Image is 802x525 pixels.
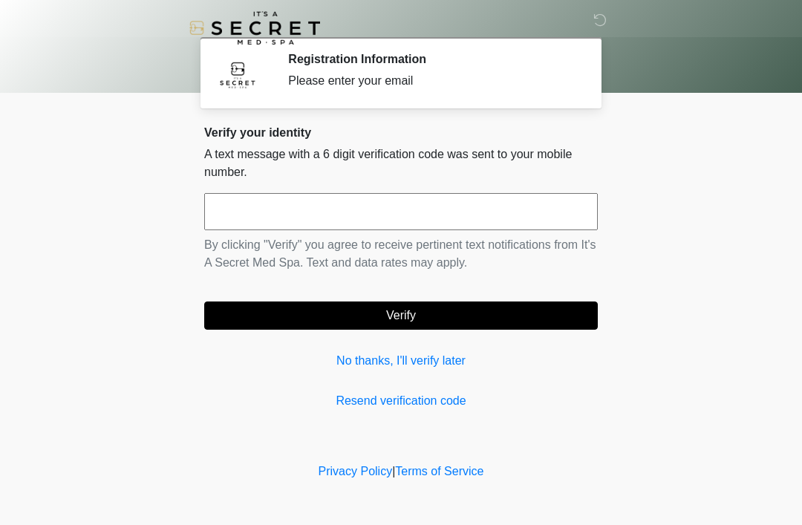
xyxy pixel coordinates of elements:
[392,465,395,477] a: |
[204,301,598,330] button: Verify
[189,11,320,45] img: It's A Secret Med Spa Logo
[319,465,393,477] a: Privacy Policy
[204,392,598,410] a: Resend verification code
[215,52,260,97] img: Agent Avatar
[204,146,598,181] p: A text message with a 6 digit verification code was sent to your mobile number.
[288,72,576,90] div: Please enter your email
[288,52,576,66] h2: Registration Information
[204,125,598,140] h2: Verify your identity
[395,465,483,477] a: Terms of Service
[204,352,598,370] a: No thanks, I'll verify later
[204,236,598,272] p: By clicking "Verify" you agree to receive pertinent text notifications from It's A Secret Med Spa...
